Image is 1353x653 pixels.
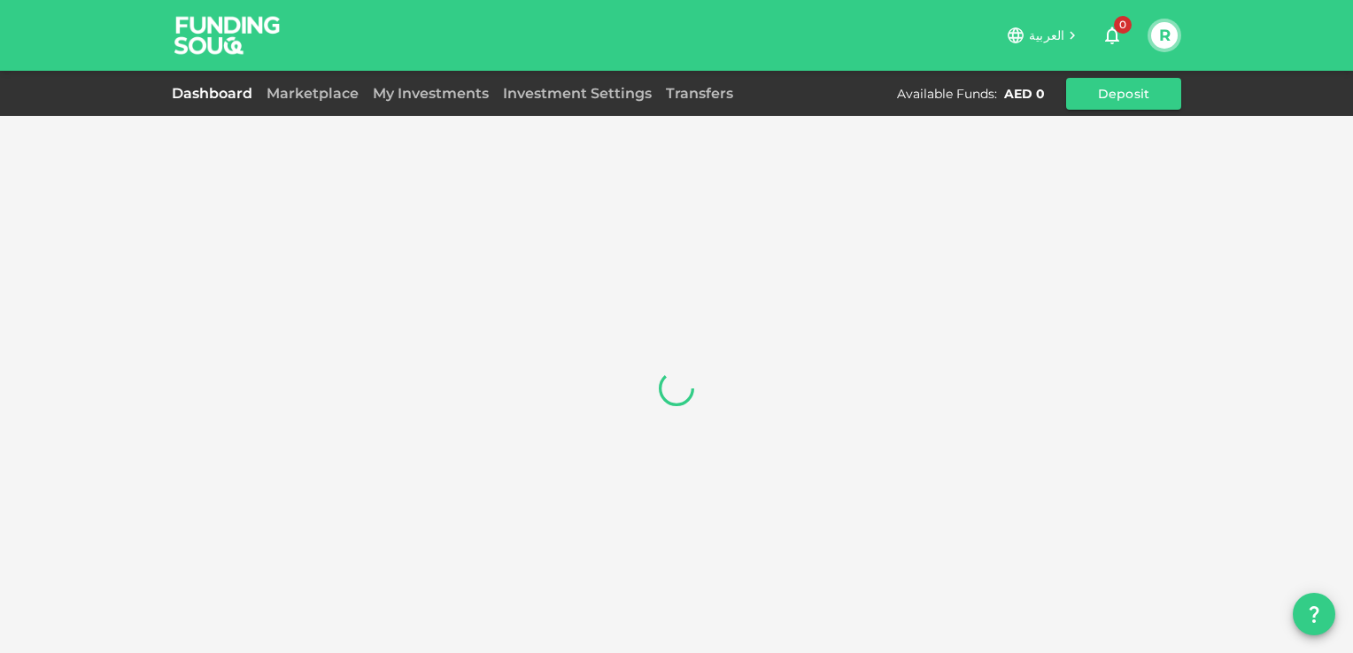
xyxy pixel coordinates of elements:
[1066,78,1181,110] button: Deposit
[1151,22,1178,49] button: R
[1293,593,1335,635] button: question
[366,85,496,102] a: My Investments
[1004,85,1045,103] div: AED 0
[1029,27,1064,43] span: العربية
[496,85,659,102] a: Investment Settings
[659,85,740,102] a: Transfers
[1094,18,1130,53] button: 0
[897,85,997,103] div: Available Funds :
[1114,16,1132,34] span: 0
[172,85,259,102] a: Dashboard
[259,85,366,102] a: Marketplace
